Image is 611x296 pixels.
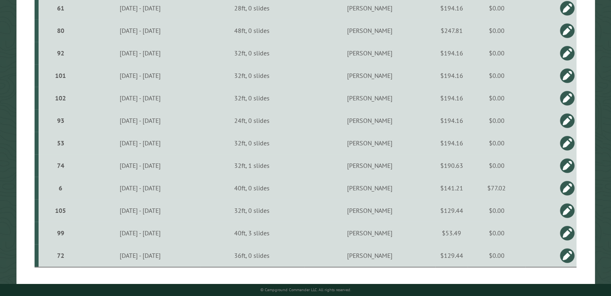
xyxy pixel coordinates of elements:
div: [DATE] - [DATE] [82,161,199,169]
td: $141.21 [435,177,468,199]
td: [PERSON_NAME] [304,222,435,244]
td: $77.02 [468,177,525,199]
div: [DATE] - [DATE] [82,94,199,102]
td: 40ft, 0 slides [200,177,304,199]
td: $194.16 [435,109,468,132]
small: © Campground Commander LLC. All rights reserved. [260,287,351,292]
div: 72 [42,251,80,259]
td: $194.16 [435,64,468,87]
td: [PERSON_NAME] [304,87,435,109]
div: [DATE] - [DATE] [82,49,199,57]
div: 105 [42,206,80,214]
td: $0.00 [468,222,525,244]
td: 36ft, 0 slides [200,244,304,267]
div: 74 [42,161,80,169]
div: [DATE] - [DATE] [82,71,199,80]
td: 32ft, 0 slides [200,42,304,64]
td: 32ft, 1 slides [200,154,304,177]
td: $0.00 [468,64,525,87]
div: 99 [42,229,80,237]
td: $0.00 [468,42,525,64]
td: [PERSON_NAME] [304,177,435,199]
td: $0.00 [468,87,525,109]
td: 40ft, 3 slides [200,222,304,244]
td: [PERSON_NAME] [304,42,435,64]
td: $247.81 [435,19,468,42]
td: 32ft, 0 slides [200,132,304,154]
td: [PERSON_NAME] [304,64,435,87]
div: 80 [42,27,80,35]
td: $0.00 [468,132,525,154]
div: 92 [42,49,80,57]
div: [DATE] - [DATE] [82,206,199,214]
td: $53.49 [435,222,468,244]
td: [PERSON_NAME] [304,109,435,132]
td: $194.16 [435,42,468,64]
td: 48ft, 0 slides [200,19,304,42]
td: $194.16 [435,87,468,109]
td: [PERSON_NAME] [304,199,435,222]
td: 32ft, 0 slides [200,64,304,87]
td: $190.63 [435,154,468,177]
td: $0.00 [468,244,525,267]
td: [PERSON_NAME] [304,19,435,42]
td: $194.16 [435,132,468,154]
td: 24ft, 0 slides [200,109,304,132]
td: [PERSON_NAME] [304,244,435,267]
div: [DATE] - [DATE] [82,116,199,125]
td: $0.00 [468,154,525,177]
td: $0.00 [468,19,525,42]
td: 32ft, 0 slides [200,87,304,109]
td: $0.00 [468,109,525,132]
td: $129.44 [435,244,468,267]
td: [PERSON_NAME] [304,132,435,154]
div: [DATE] - [DATE] [82,139,199,147]
td: $129.44 [435,199,468,222]
div: [DATE] - [DATE] [82,184,199,192]
td: [PERSON_NAME] [304,154,435,177]
div: 6 [42,184,80,192]
div: [DATE] - [DATE] [82,251,199,259]
div: 61 [42,4,80,12]
div: 102 [42,94,80,102]
div: [DATE] - [DATE] [82,229,199,237]
div: [DATE] - [DATE] [82,4,199,12]
div: 93 [42,116,80,125]
div: 53 [42,139,80,147]
div: 101 [42,71,80,80]
td: 32ft, 0 slides [200,199,304,222]
div: [DATE] - [DATE] [82,27,199,35]
td: $0.00 [468,199,525,222]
